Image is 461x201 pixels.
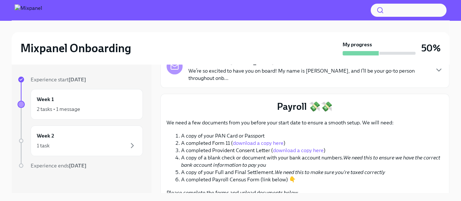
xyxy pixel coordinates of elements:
li: A copy of a blank check or document with your bank account numbers. [181,154,443,169]
a: download a copy here [233,140,284,146]
a: Week 21 task [17,125,143,156]
strong: [DATE] [69,162,86,169]
li: A completed Form 11 ( ) [181,139,443,147]
div: 1 task [37,142,50,149]
h2: Mixpanel Onboarding [20,41,131,55]
a: Week 12 tasks • 1 message [17,89,143,120]
p: Please complete the forms and upload documents below. [167,189,443,196]
p: We need a few documents from you before your start date to ensure a smooth setup. We will need: [167,119,443,126]
li: A completed Payroll Census Form (link below) 👇 [181,176,443,183]
p: We’re so excited to have you on board! My name is [PERSON_NAME], and I’ll be your go-to person th... [188,67,429,82]
strong: My progress [343,41,372,48]
h6: Week 2 [37,132,54,140]
span: Experience ends [31,162,86,169]
h3: 50% [421,42,441,55]
strong: [DATE] [69,76,86,83]
p: Payroll 💸💸 [167,100,443,113]
h6: Week 1 [37,95,54,103]
a: download a copy here [273,147,324,154]
li: A completed Provident Consent Letter ( ) [181,147,443,154]
span: Experience start [31,76,86,83]
div: 2 tasks • 1 message [37,105,80,113]
a: Experience start[DATE] [17,76,143,83]
li: A copy of your PAN Card or Passport [181,132,443,139]
li: A copy of your Full and Final Settlement. [181,169,443,176]
em: We need this to make sure you're taxed correctly [275,169,385,175]
img: Mixpanel [15,4,42,16]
